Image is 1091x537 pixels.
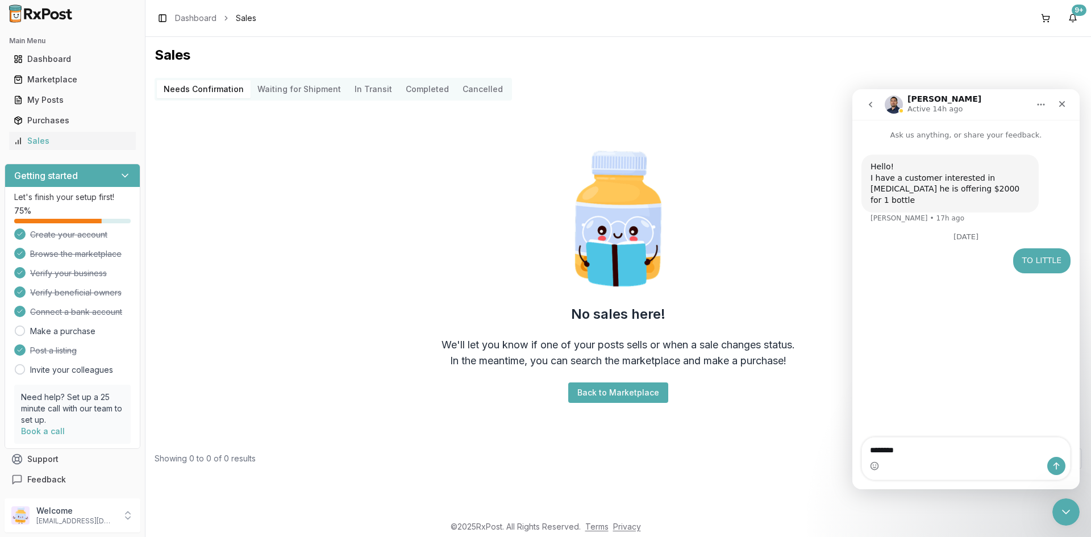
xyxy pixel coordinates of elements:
[9,110,136,131] a: Purchases
[5,70,140,89] button: Marketplace
[571,305,665,323] h2: No sales here!
[5,50,140,68] button: Dashboard
[5,91,140,109] button: My Posts
[30,268,107,279] span: Verify your business
[30,287,122,298] span: Verify beneficial owners
[21,392,124,426] p: Need help? Set up a 25 minute call with our team to set up.
[568,382,668,403] button: Back to Marketplace
[30,229,107,240] span: Create your account
[9,90,136,110] a: My Posts
[157,80,251,98] button: Needs Confirmation
[442,337,795,353] div: We'll let you know if one of your posts sells or when a sale changes status.
[9,36,136,45] h2: Main Menu
[450,353,786,369] div: In the meantime, you can search the marketplace and make a purchase!
[14,115,131,126] div: Purchases
[155,453,256,464] div: Showing 0 to 0 of 0 results
[30,306,122,318] span: Connect a bank account
[5,111,140,130] button: Purchases
[175,13,256,24] nav: breadcrumb
[456,80,510,98] button: Cancelled
[14,74,131,85] div: Marketplace
[30,345,77,356] span: Post a listing
[11,506,30,524] img: User avatar
[9,49,136,69] a: Dashboard
[852,89,1080,489] iframe: Intercom live chat
[1064,9,1082,27] button: 9+
[5,469,140,490] button: Feedback
[27,474,66,485] span: Feedback
[36,505,115,517] p: Welcome
[9,69,136,90] a: Marketplace
[585,522,609,531] a: Terms
[399,80,456,98] button: Completed
[14,94,131,106] div: My Posts
[175,13,216,24] a: Dashboard
[5,5,77,23] img: RxPost Logo
[155,46,1082,64] h1: Sales
[14,169,78,182] h3: Getting started
[36,517,115,526] p: [EMAIL_ADDRESS][DOMAIN_NAME]
[30,364,113,376] a: Invite your colleagues
[14,205,31,217] span: 75 %
[14,192,131,203] p: Let's finish your setup first!
[5,449,140,469] button: Support
[236,13,256,24] span: Sales
[14,53,131,65] div: Dashboard
[30,248,122,260] span: Browse the marketplace
[14,135,131,147] div: Sales
[545,146,691,292] img: Smart Pill Bottle
[1072,5,1086,16] div: 9+
[5,132,140,150] button: Sales
[21,426,65,436] a: Book a call
[30,326,95,337] a: Make a purchase
[1052,498,1080,526] iframe: Intercom live chat
[251,80,348,98] button: Waiting for Shipment
[613,522,641,531] a: Privacy
[9,131,136,151] a: Sales
[348,80,399,98] button: In Transit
